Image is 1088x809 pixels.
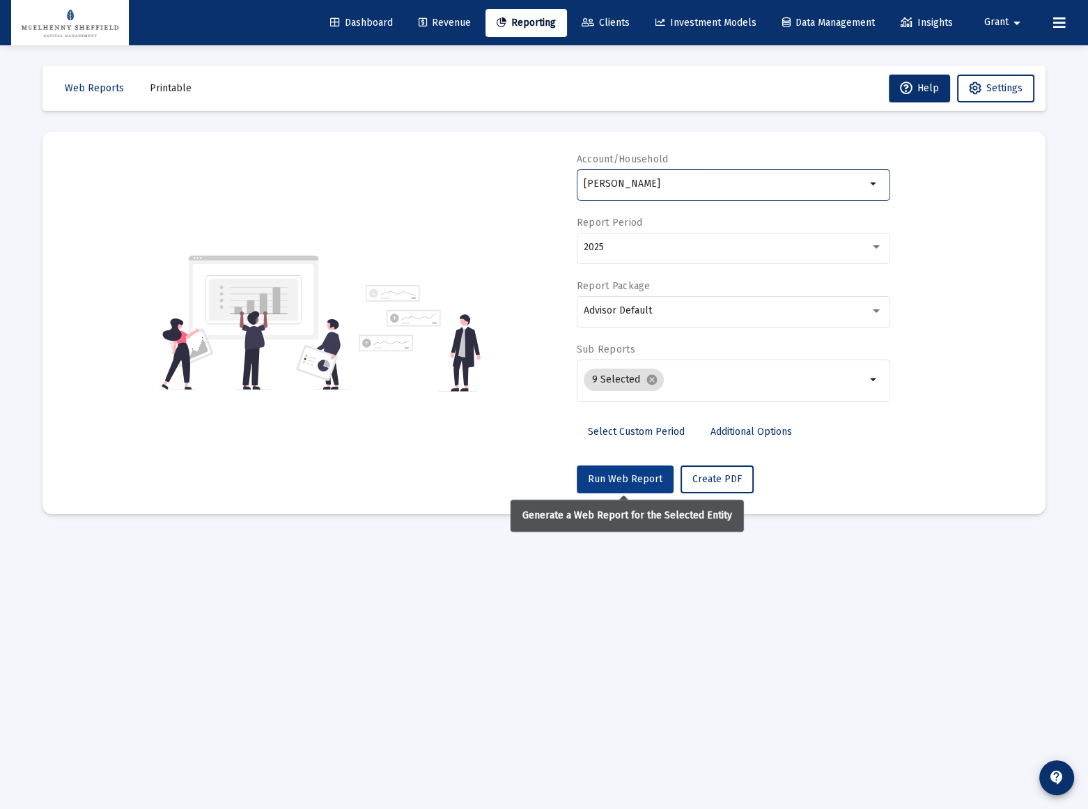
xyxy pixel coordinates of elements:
span: Dashboard [330,17,393,29]
span: Settings [986,82,1023,94]
span: Help [900,82,939,94]
span: 2025 [584,241,604,253]
button: Settings [957,75,1034,102]
button: Grant [967,8,1042,36]
label: Sub Reports [577,344,635,355]
a: Investment Models [644,9,768,37]
mat-icon: cancel [646,373,658,386]
a: Revenue [407,9,482,37]
span: Advisor Default [584,305,652,316]
span: Reporting [497,17,556,29]
button: Printable [139,75,203,102]
span: Data Management [782,17,875,29]
img: Dashboard [22,9,118,37]
label: Account/Household [577,153,669,165]
span: Revenue [419,17,471,29]
span: Create PDF [692,473,742,485]
button: Create PDF [681,465,754,493]
span: Grant [984,17,1009,29]
span: Additional Options [710,426,792,438]
span: Investment Models [655,17,756,29]
mat-icon: contact_support [1048,769,1065,786]
input: Search or select an account or household [584,178,866,190]
a: Data Management [771,9,886,37]
a: Insights [889,9,964,37]
mat-chip: 9 Selected [584,369,664,391]
span: Select Custom Period [588,426,685,438]
img: reporting-alt [359,285,481,392]
mat-icon: arrow_drop_down [866,371,883,388]
a: Clients [570,9,641,37]
mat-icon: arrow_drop_down [866,176,883,192]
span: Web Reports [65,82,124,94]
a: Dashboard [319,9,404,37]
mat-chip-list: Selection [584,366,866,394]
mat-icon: arrow_drop_down [1009,9,1025,37]
span: Insights [901,17,953,29]
button: Help [889,75,950,102]
span: Run Web Report [588,473,662,485]
button: Run Web Report [577,465,674,493]
span: Clients [582,17,630,29]
span: Printable [150,82,192,94]
a: Reporting [485,9,567,37]
button: Web Reports [54,75,135,102]
img: reporting [159,254,350,392]
label: Report Period [577,217,643,229]
label: Report Package [577,280,651,292]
